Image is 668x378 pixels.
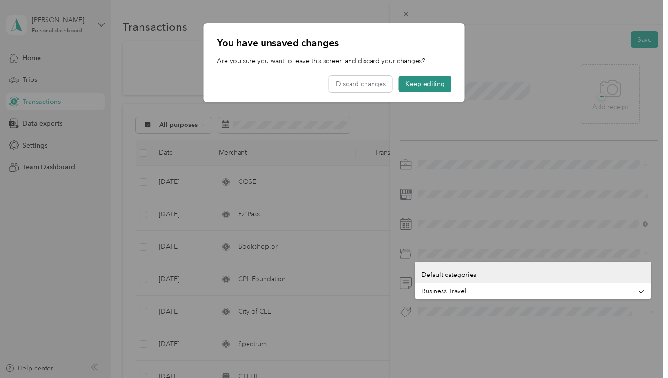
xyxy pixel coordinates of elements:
[329,76,392,92] button: Discard changes
[217,56,451,66] p: Are you sure you want to leave this screen and discard your changes?
[421,287,466,295] span: Business Travel
[399,76,451,92] button: Keep editing
[615,325,668,378] iframe: Everlance-gr Chat Button Frame
[217,36,451,49] p: You have unsaved changes
[421,270,645,280] div: Default categories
